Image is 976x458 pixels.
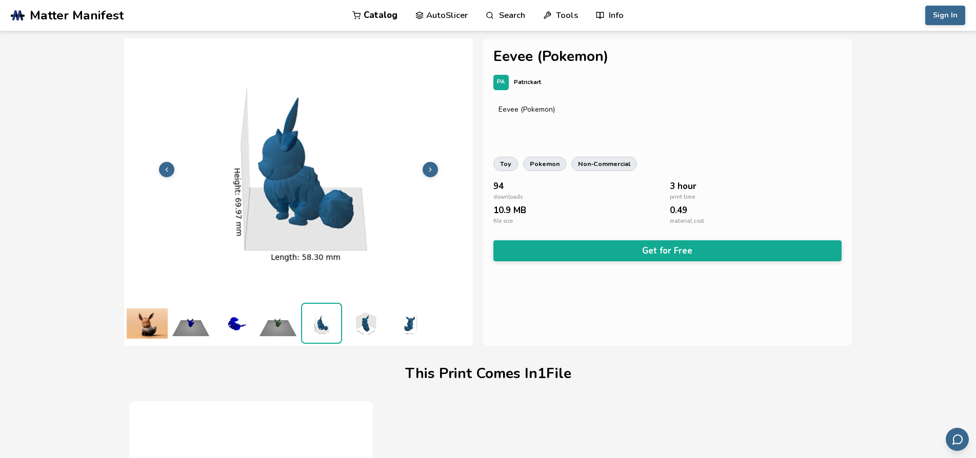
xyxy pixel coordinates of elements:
span: downloads [493,194,523,201]
img: 1_3D_Dimensions [388,303,429,344]
span: 10.9 MB [493,205,526,215]
span: 3 hour [670,181,696,191]
button: Sign In [925,6,965,25]
button: Get for Free [493,240,842,261]
a: toy [493,157,518,171]
h1: This Print Comes In 1 File [405,366,571,382]
p: Patrickart [514,77,541,88]
span: material cost [670,218,704,225]
a: pokemon [523,157,566,171]
img: Eevee (Pokemon) [127,303,168,344]
button: Send feedback via email [946,428,969,451]
span: file size [493,218,513,225]
span: PA [497,79,505,86]
span: print time [670,194,695,201]
a: non-commercial [571,157,637,171]
span: 94 [493,181,504,191]
div: Eevee (Pokemon) [499,106,837,114]
img: 1_3D_Dimensions [302,304,341,343]
span: 0.49 [670,205,687,215]
img: 1_Print_Preview [257,303,298,344]
img: 1_3D_Dimensions [345,303,386,344]
h1: Eevee (Pokemon) [493,49,842,65]
span: Matter Manifest [30,8,124,23]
